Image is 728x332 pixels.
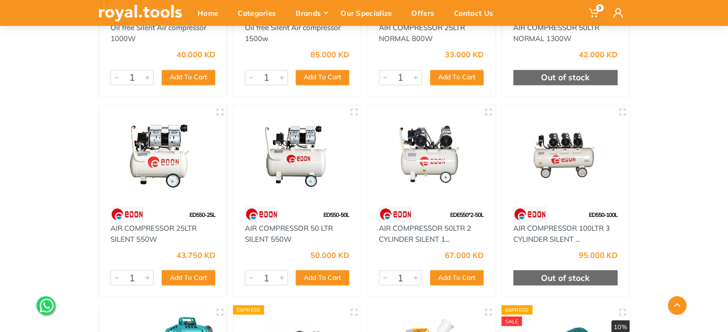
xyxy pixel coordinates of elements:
img: royal.tools Logo [99,5,182,21]
img: 112.webp [110,206,143,223]
div: 67.000 KD [445,251,484,258]
div: 95.000 KD [579,251,618,258]
img: Royal Tools - AIR COMPRESSOR 50LTR 2 CYLINDER SILENT 1100W [376,114,486,196]
button: Add To Cart [430,270,484,285]
img: 112.webp [379,206,412,223]
button: Add To Cart [430,70,484,85]
a: AIR COMPRESSOR 100LTR 3 CYLINDER SILENT ... [513,223,610,243]
a: Oil free Silent Air compressor 1000W [110,23,206,43]
span: ED550-100L [589,211,618,218]
div: 40.000 KD [176,51,215,58]
div: Categories [231,3,289,23]
div: 43.750 KD [176,251,215,258]
button: Add To Cart [296,270,349,285]
a: Oil free Silent Air compressor 1500w [245,23,341,43]
img: 112.webp [513,206,546,223]
div: SALE [501,316,522,326]
a: AIR COMPRESSOR 25LTR NORMAL 800W [379,23,465,43]
button: Add To Cart [296,70,349,85]
a: AIR COMPRESSOR 50LTR NORMAL 1300W [513,23,599,43]
div: Out of stock [513,70,618,85]
span: ED550-50L [323,211,349,218]
a: AIR COMPRESSOR 25LTR SILENT 550W [110,223,197,243]
div: Brands [289,3,334,23]
div: Contact Us [447,3,506,23]
div: Home [191,3,231,23]
a: AIR COMPRESSOR 50LTR 2 CYLINDER SILENT 1... [379,223,471,243]
span: EDE550*2-50L [450,211,484,218]
span: 0 [596,4,604,11]
div: 42.000 KD [579,51,618,58]
div: 50.000 KD [310,251,349,258]
div: 85.000 KD [310,51,349,58]
div: Out of stock [513,270,618,285]
img: 112.webp [245,206,278,223]
img: Royal Tools - AIR COMPRESSOR 25LTR SILENT 550W [108,114,218,196]
a: AIR COMPRESSOR 50 LTR SILENT 550W [245,223,333,243]
div: Offers [405,3,447,23]
span: ED550-25L [189,211,215,218]
div: Our Specialize [334,3,405,23]
img: Royal Tools - AIR COMPRESSOR 100LTR 3 CYLINDER SILENT 1750W [510,114,621,196]
button: Add To Cart [162,270,215,285]
div: 33.000 KD [445,51,484,58]
img: Royal Tools - AIR COMPRESSOR 50 LTR SILENT 550W [242,114,353,196]
button: Add To Cart [162,70,215,85]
